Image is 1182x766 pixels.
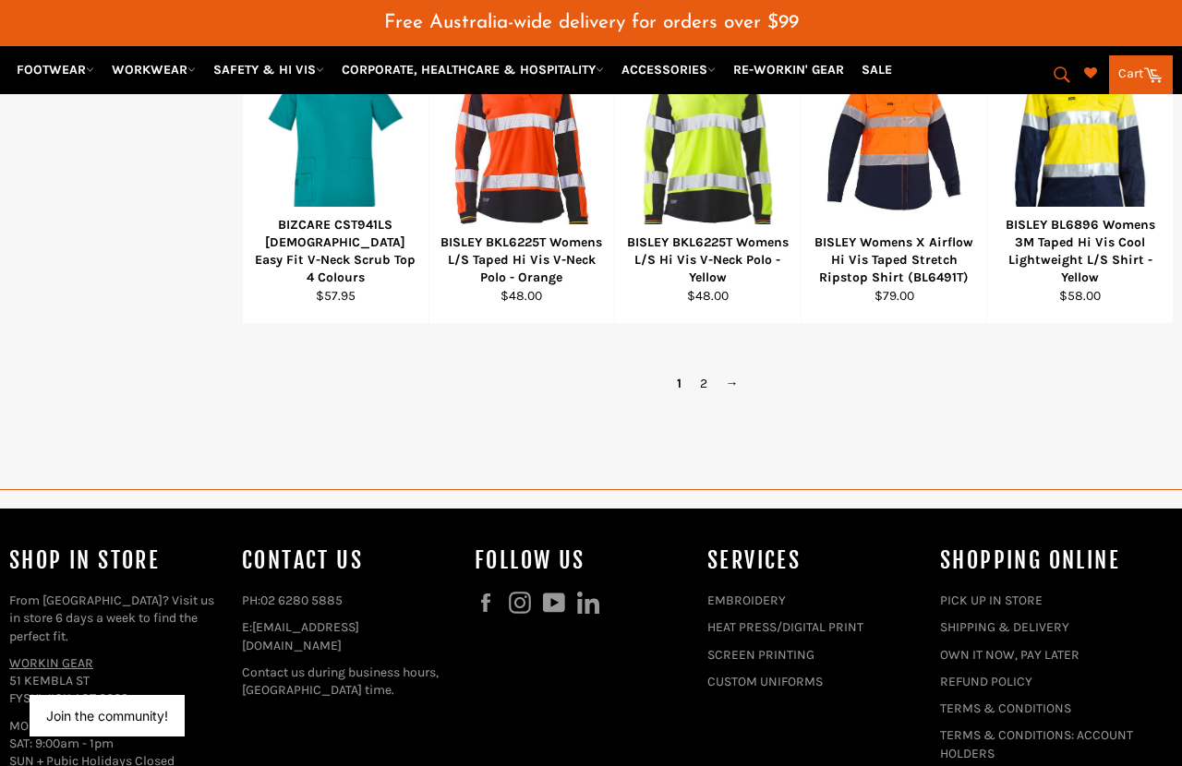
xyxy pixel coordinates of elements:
a: EMBROIDERY [707,592,786,608]
a: [EMAIL_ADDRESS][DOMAIN_NAME] [242,619,359,652]
div: BISLEY BL6896 Womens 3M Taped Hi Vis Cool Lightweight L/S Shirt - Yellow [999,216,1162,287]
a: SAFETY & HI VIS [206,54,332,86]
p: Contact us during business hours, [GEOGRAPHIC_DATA] time. [242,664,456,700]
h4: services [707,545,922,576]
a: BISLEY BKL6225T Womens L/S Hi Vis V-Neck Polo - YellowBISLEY BKL6225T Womens L/S Hi Vis V-Neck Po... [614,5,801,324]
p: PH: [242,592,456,609]
a: BISLEY Womens X Airflow Hi Vis Taped Stretch Ripstop Shirt (BL6491T)BISLEY Womens X Airflow Hi Vi... [801,5,987,324]
a: BISLEY BKL6225T Womens L/S Taped Hi Vis V-Neck Polo - OrangeBISLEY BKL6225T Womens L/S Taped Hi V... [428,5,615,324]
p: From [GEOGRAPHIC_DATA]? Visit us in store 6 days a week to find the perfect fit. [9,592,223,645]
a: TERMS & CONDITIONS: ACCOUNT HOLDERS [940,727,1133,760]
a: SCREEN PRINTING [707,647,814,663]
a: TERMS & CONDITIONS [940,700,1071,716]
a: REFUND POLICY [940,674,1032,689]
p: E: [242,618,456,654]
a: BISLEY BL6896 Womens 3M Taped Hi Vis Cool Lightweight L/S Shirt - YellowBISLEY BL6896 Womens 3M T... [986,5,1173,324]
a: CUSTOM UNIFORMS [707,674,823,689]
a: ACCESSORIES [614,54,723,86]
a: 02 6280 5885 [260,592,343,608]
a: BIZCARE CST941LS Ladies Easy Fit V-Neck Scrub Top 4 ColoursBIZCARE CST941LS [DEMOGRAPHIC_DATA] Ea... [242,5,428,324]
a: Cart [1109,55,1173,94]
a: HEAT PRESS/DIGITAL PRINT [707,619,863,635]
a: OWN IT NOW, PAY LATER [940,647,1079,663]
a: FOOTWEAR [9,54,102,86]
span: Free Australia-wide delivery for orders over $99 [384,13,799,32]
a: WORKIN GEAR [9,655,93,671]
div: BISLEY Womens X Airflow Hi Vis Taped Stretch Ripstop Shirt (BL6491T) [813,233,975,287]
a: PICK UP IN STORE [940,592,1043,608]
h4: SHOPPING ONLINE [940,545,1154,576]
a: WORKWEAR [104,54,203,86]
h4: Follow us [475,545,689,576]
a: SHIPPING & DELIVERY [940,619,1069,635]
a: → [717,370,748,397]
div: BISLEY BKL6225T Womens L/S Hi Vis V-Neck Polo - Yellow [627,233,790,287]
a: RE-WORKIN' GEAR [726,54,851,86]
a: SALE [854,54,899,86]
h4: Contact Us [242,545,456,576]
div: BIZCARE CST941LS [DEMOGRAPHIC_DATA] Easy Fit V-Neck Scrub Top 4 Colours [255,216,417,287]
button: Join the community! [46,708,168,724]
a: CORPORATE, HEALTHCARE & HOSPITALITY [334,54,611,86]
div: BISLEY BKL6225T Womens L/S Taped Hi Vis V-Neck Polo - Orange [440,233,603,287]
a: 2 [691,370,717,397]
h4: Shop In Store [9,545,223,576]
span: 1 [668,370,691,397]
p: 51 KEMBLA ST FYSHWICK ACT 2609 [9,654,223,708]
